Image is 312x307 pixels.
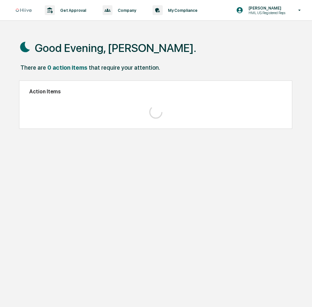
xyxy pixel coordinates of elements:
p: My Compliance [163,8,201,13]
p: [PERSON_NAME] [243,6,289,11]
p: Company [112,8,139,13]
div: that require your attention. [89,64,160,71]
h1: Good Evening, [PERSON_NAME]. [35,41,196,55]
h2: Action Items [29,88,282,95]
img: logo [16,9,32,12]
p: HML US Registered Reps [243,11,289,15]
p: Get Approval [55,8,89,13]
div: 0 action items [47,64,87,71]
div: There are [20,64,46,71]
